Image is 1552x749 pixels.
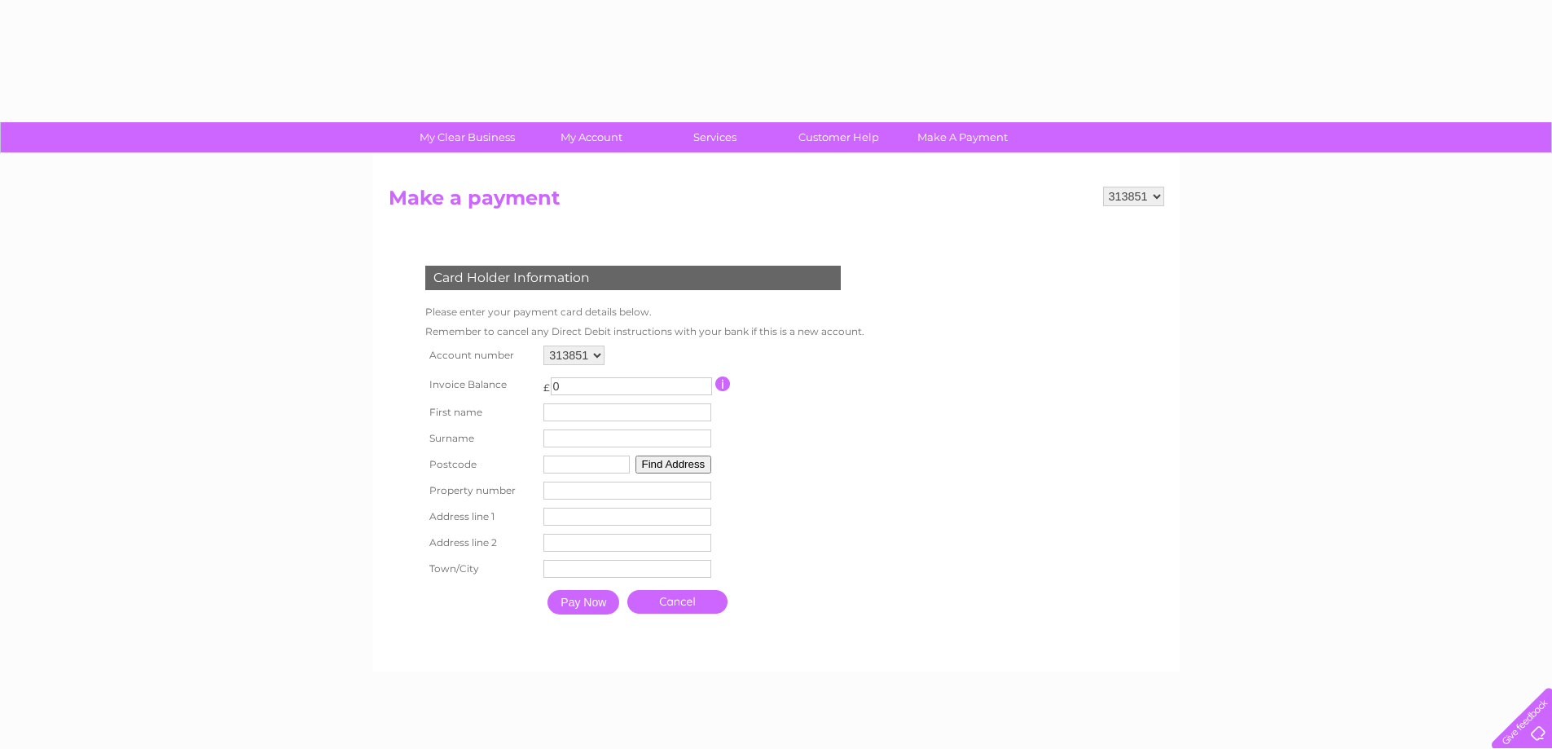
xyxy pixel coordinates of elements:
[421,322,868,341] td: Remember to cancel any Direct Debit instructions with your bank if this is a new account.
[421,478,540,504] th: Property number
[421,399,540,425] th: First name
[895,122,1030,152] a: Make A Payment
[421,369,540,399] th: Invoice Balance
[627,590,728,614] a: Cancel
[648,122,782,152] a: Services
[772,122,906,152] a: Customer Help
[635,456,712,474] button: Find Address
[421,452,540,478] th: Postcode
[421,302,868,322] td: Please enter your payment card details below.
[421,556,540,582] th: Town/City
[543,373,550,394] td: £
[524,122,658,152] a: My Account
[421,504,540,530] th: Address line 1
[547,590,619,615] input: Pay Now
[421,530,540,556] th: Address line 2
[421,341,540,369] th: Account number
[715,377,731,391] input: Information
[421,425,540,452] th: Surname
[400,122,534,152] a: My Clear Business
[389,187,1164,218] h2: Make a payment
[425,266,841,290] div: Card Holder Information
